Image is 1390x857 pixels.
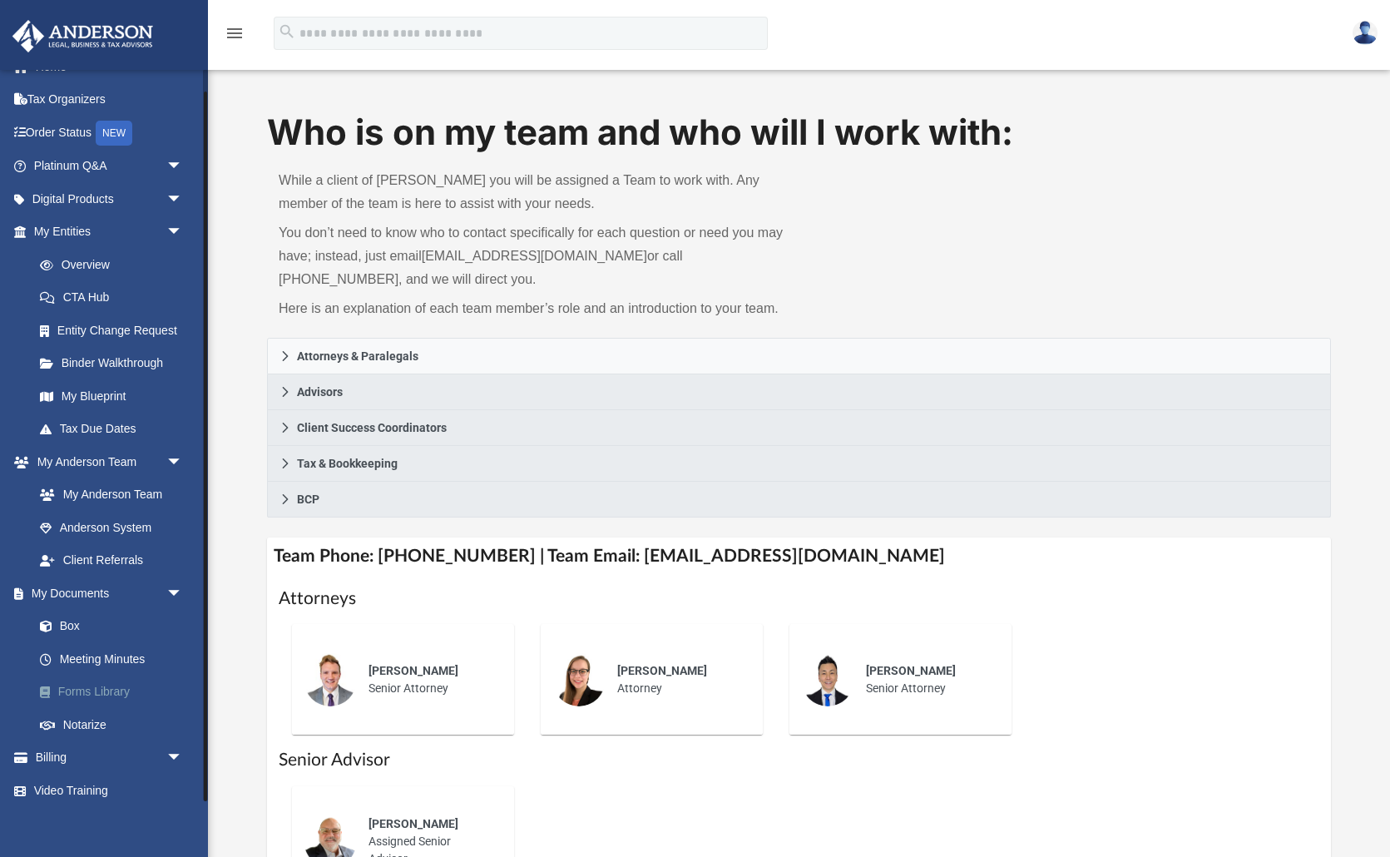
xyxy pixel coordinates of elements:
[23,610,200,643] a: Box
[23,379,200,413] a: My Blueprint
[267,537,1331,575] h4: Team Phone: [PHONE_NUMBER] | Team Email: [EMAIL_ADDRESS][DOMAIN_NAME]
[267,374,1331,410] a: Advisors
[23,478,191,512] a: My Anderson Team
[279,297,787,320] p: Here is an explanation of each team member’s role and an introduction to your team.
[225,23,245,43] i: menu
[267,108,1331,157] h1: Who is on my team and who will I work with:
[23,708,208,741] a: Notarize
[23,314,208,347] a: Entity Change Request
[279,748,1319,772] h1: Senior Advisor
[23,511,200,544] a: Anderson System
[297,422,447,433] span: Client Success Coordinators
[617,664,707,677] span: [PERSON_NAME]
[279,221,787,291] p: You don’t need to know who to contact specifically for each question or need you may have; instea...
[12,116,208,150] a: Order StatusNEW
[225,32,245,43] a: menu
[552,653,606,706] img: thumbnail
[23,248,208,281] a: Overview
[267,338,1331,374] a: Attorneys & Paralegals
[369,817,458,830] span: [PERSON_NAME]
[267,446,1331,482] a: Tax & Bookkeeping
[854,651,1000,709] div: Senior Attorney
[297,458,398,469] span: Tax & Bookkeeping
[297,493,319,505] span: BCP
[279,169,787,215] p: While a client of [PERSON_NAME] you will be assigned a Team to work with. Any member of the team ...
[12,83,208,116] a: Tax Organizers
[422,249,647,263] a: [EMAIL_ADDRESS][DOMAIN_NAME]
[12,577,208,610] a: My Documentsarrow_drop_down
[606,651,751,709] div: Attorney
[357,651,502,709] div: Senior Attorney
[801,653,854,706] img: thumbnail
[166,577,200,611] span: arrow_drop_down
[166,182,200,216] span: arrow_drop_down
[12,150,208,183] a: Platinum Q&Aarrow_drop_down
[304,653,357,706] img: thumbnail
[12,182,208,215] a: Digital Productsarrow_drop_down
[297,386,343,398] span: Advisors
[12,215,208,249] a: My Entitiesarrow_drop_down
[7,20,158,52] img: Anderson Advisors Platinum Portal
[1353,21,1378,45] img: User Pic
[23,642,208,676] a: Meeting Minutes
[866,664,956,677] span: [PERSON_NAME]
[278,22,296,41] i: search
[96,121,132,146] div: NEW
[23,413,208,446] a: Tax Due Dates
[12,445,200,478] a: My Anderson Teamarrow_drop_down
[23,544,200,577] a: Client Referrals
[166,741,200,775] span: arrow_drop_down
[12,774,200,807] a: Video Training
[23,347,208,380] a: Binder Walkthrough
[267,482,1331,518] a: BCP
[12,741,208,775] a: Billingarrow_drop_down
[23,676,208,709] a: Forms Library
[267,410,1331,446] a: Client Success Coordinators
[166,215,200,250] span: arrow_drop_down
[166,150,200,184] span: arrow_drop_down
[23,281,208,315] a: CTA Hub
[297,350,418,362] span: Attorneys & Paralegals
[166,445,200,479] span: arrow_drop_down
[279,587,1319,611] h1: Attorneys
[369,664,458,677] span: [PERSON_NAME]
